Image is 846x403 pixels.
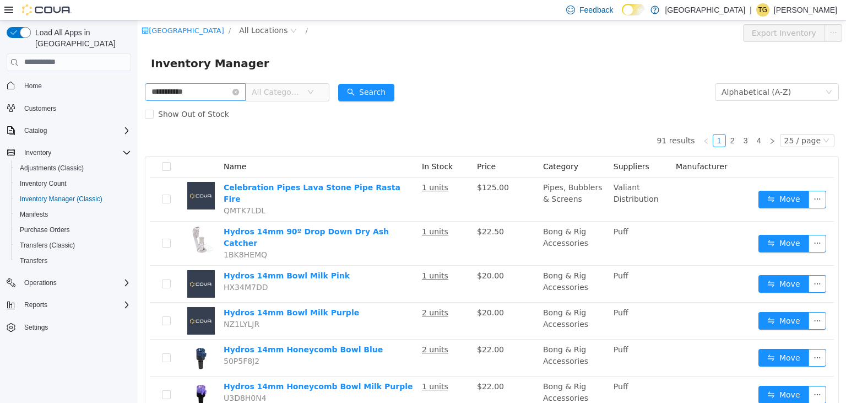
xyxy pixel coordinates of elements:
button: icon: ellipsis [687,4,704,22]
a: Celebration Pipes Lava Stone Pipe Rasta Fire [86,163,263,183]
button: Purchase Orders [11,222,135,238]
span: Operations [20,276,131,289]
span: Puff [476,251,491,260]
img: Hydros 14mm Bowl Milk Pink placeholder [50,250,77,277]
li: 2 [588,114,601,127]
u: 1 units [284,251,311,260]
a: Adjustments (Classic) [15,162,88,175]
button: Customers [2,100,135,116]
button: Catalog [20,124,51,137]
span: Inventory [24,148,51,157]
td: Bong & Rig Accessories [401,319,471,356]
i: icon: close-circle [95,68,101,75]
span: Price [339,142,358,151]
span: 1BK8HEMQ [86,230,129,239]
span: Settings [20,320,131,334]
span: $20.00 [339,251,366,260]
button: icon: swapMove [621,170,671,188]
span: Catalog [20,124,131,137]
button: Home [2,78,135,94]
span: HX34M7DD [86,262,130,271]
a: Inventory Count [15,177,71,190]
span: Category [405,142,441,151]
img: Celebration Pipes Lava Stone Pipe Rasta Fire placeholder [50,162,77,189]
button: icon: ellipsis [671,292,688,309]
u: 2 units [284,288,311,297]
i: icon: down [170,68,176,76]
img: Hydros 14mm Bowl Milk Purple placeholder [50,287,77,314]
span: $22.00 [339,325,366,334]
img: Cova [22,4,72,15]
button: Transfers (Classic) [11,238,135,253]
u: 1 units [284,362,311,370]
a: 4 [615,114,627,126]
a: Hydros 14mm Bowl Milk Pink [86,251,212,260]
button: Inventory Count [11,176,135,191]
li: 3 [601,114,615,127]
span: $22.50 [339,207,366,216]
button: Settings [2,319,135,335]
span: Inventory Count [20,179,67,188]
span: Inventory Manager [13,34,138,52]
i: icon: left [565,117,572,124]
span: QMTK7LDL [86,186,128,195]
td: Bong & Rig Accessories [401,282,471,319]
div: Alphabetical (A-Z) [584,63,653,80]
span: Manufacturer [538,142,590,151]
span: Name [86,142,109,151]
button: Inventory Manager (Classic) [11,191,135,207]
span: All Categories [114,66,164,77]
span: / [91,6,93,14]
u: 1 units [284,163,311,171]
li: 1 [575,114,588,127]
a: Purchase Orders [15,223,74,237]
span: $125.00 [339,163,371,171]
span: Manifests [20,210,48,219]
span: Operations [24,278,57,287]
button: Adjustments (Classic) [11,160,135,176]
i: icon: shop [4,7,11,14]
span: $22.00 [339,362,366,370]
span: Adjustments (Classic) [20,164,84,173]
li: Previous Page [562,114,575,127]
span: Purchase Orders [20,225,70,234]
span: Home [24,82,42,90]
input: Dark Mode [622,4,645,15]
button: Manifests [11,207,135,222]
a: Settings [20,321,52,334]
span: Show Out of Stock [16,89,96,98]
span: NZ1LYLJR [86,299,122,308]
li: 91 results [519,114,557,127]
button: Reports [2,297,135,313]
button: icon: swapMove [621,366,671,383]
button: Inventory [2,145,135,160]
li: Next Page [628,114,641,127]
li: 4 [615,114,628,127]
button: icon: searchSearch [200,63,257,81]
button: Transfers [11,253,135,268]
a: Inventory Manager (Classic) [15,192,107,206]
span: Inventory Count [15,177,131,190]
a: Home [20,79,46,93]
span: Manifests [15,208,131,221]
img: Hydros 14mm Honeycomb Bowl Blue hero shot [50,324,77,351]
button: icon: swapMove [621,292,671,309]
span: All Locations [101,4,150,16]
span: Settings [24,323,48,332]
button: icon: ellipsis [671,366,688,383]
span: Customers [24,104,56,113]
span: Inventory Manager (Classic) [15,192,131,206]
a: Hydros 14mm Honeycomb Bowl Blue [86,325,245,334]
div: Travis Genereux [756,3,769,17]
a: Hydros 14mm Bowl Milk Purple [86,288,221,297]
button: icon: swapMove [621,214,671,232]
span: $20.00 [339,288,366,297]
span: Suppliers [476,142,512,151]
img: Hydros 14mm 90º Drop Down Dry Ash Catcher hero shot [50,206,77,233]
span: 50P5F8J2 [86,336,122,345]
a: 1 [576,114,588,126]
u: 2 units [284,325,311,334]
button: Export Inventory [605,4,687,22]
button: icon: ellipsis [671,329,688,346]
span: In Stock [284,142,315,151]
